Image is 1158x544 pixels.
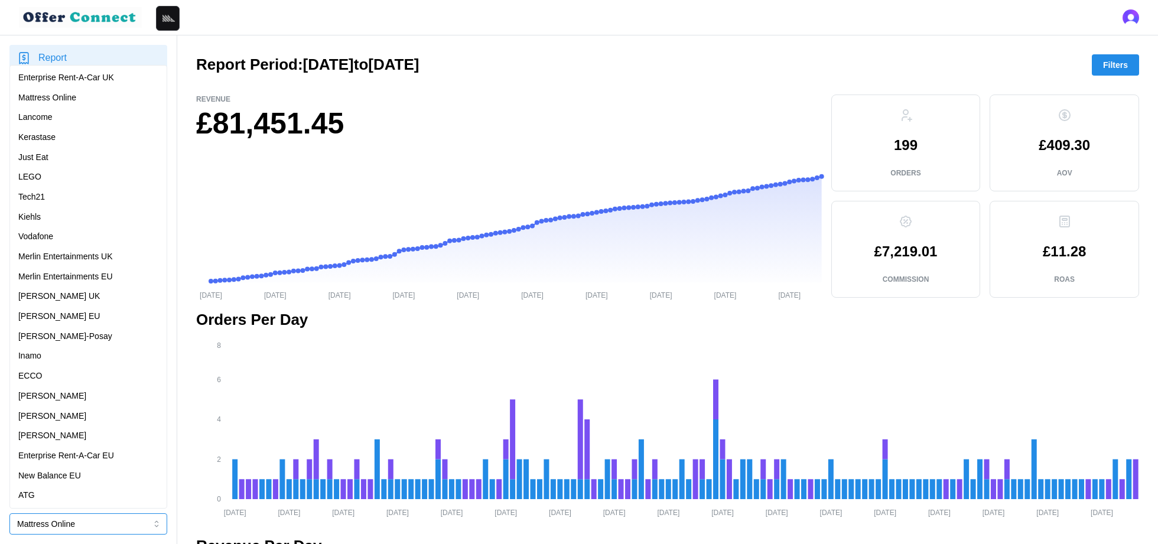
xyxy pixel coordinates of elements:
[549,508,571,516] tspan: [DATE]
[1092,54,1139,76] button: Filters
[983,508,1005,516] tspan: [DATE]
[332,508,354,516] tspan: [DATE]
[18,290,100,303] p: [PERSON_NAME] UK
[766,508,788,516] tspan: [DATE]
[9,45,167,71] a: Report
[890,168,920,178] p: Orders
[393,291,415,299] tspan: [DATE]
[650,291,672,299] tspan: [DATE]
[224,508,246,516] tspan: [DATE]
[18,111,53,124] p: Lancome
[457,291,479,299] tspan: [DATE]
[1057,168,1072,178] p: AOV
[585,291,608,299] tspan: [DATE]
[18,71,114,84] p: Enterprise Rent-A-Car UK
[1123,9,1139,26] button: Open user button
[196,54,419,75] h2: Report Period: [DATE] to [DATE]
[196,105,822,143] h1: £81,451.45
[18,449,114,462] p: Enterprise Rent-A-Car EU
[820,508,843,516] tspan: [DATE]
[657,508,679,516] tspan: [DATE]
[1091,508,1113,516] tspan: [DATE]
[714,291,737,299] tspan: [DATE]
[18,410,86,423] p: [PERSON_NAME]
[217,415,221,424] tspan: 4
[18,92,76,105] p: Mattress Online
[278,508,301,516] tspan: [DATE]
[18,250,113,263] p: Merlin Entertainments UK
[18,390,86,403] p: [PERSON_NAME]
[1036,508,1059,516] tspan: [DATE]
[883,275,929,285] p: Commission
[18,470,81,483] p: New Balance EU
[18,489,35,502] p: ATG
[928,508,951,516] tspan: [DATE]
[495,508,517,516] tspan: [DATE]
[18,151,48,164] p: Just Eat
[18,330,112,343] p: [PERSON_NAME]-Posay
[603,508,626,516] tspan: [DATE]
[18,230,53,243] p: Vodafone
[1039,138,1090,152] p: £409.30
[778,291,801,299] tspan: [DATE]
[217,341,221,349] tspan: 8
[1103,55,1128,75] span: Filters
[18,271,113,284] p: Merlin Entertainments EU
[328,291,351,299] tspan: [DATE]
[441,508,463,516] tspan: [DATE]
[874,245,938,259] p: £7,219.01
[217,455,221,464] tspan: 2
[217,495,221,503] tspan: 0
[1043,245,1086,259] p: £11.28
[18,191,45,204] p: Tech21
[200,291,222,299] tspan: [DATE]
[874,508,896,516] tspan: [DATE]
[711,508,734,516] tspan: [DATE]
[1123,9,1139,26] img: 's logo
[18,350,41,363] p: Inamo
[386,508,409,516] tspan: [DATE]
[196,310,1139,330] h2: Orders Per Day
[18,310,100,323] p: [PERSON_NAME] EU
[19,7,142,28] img: loyalBe Logo
[18,429,86,442] p: [PERSON_NAME]
[1054,275,1075,285] p: ROAS
[38,51,67,66] span: Report
[18,370,42,383] p: ECCO
[264,291,287,299] tspan: [DATE]
[894,138,918,152] p: 199
[9,513,167,535] button: Mattress Online
[18,171,41,184] p: LEGO
[521,291,544,299] tspan: [DATE]
[217,376,221,384] tspan: 6
[18,131,56,144] p: Kerastase
[196,95,822,105] p: Revenue
[18,211,41,224] p: Kiehls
